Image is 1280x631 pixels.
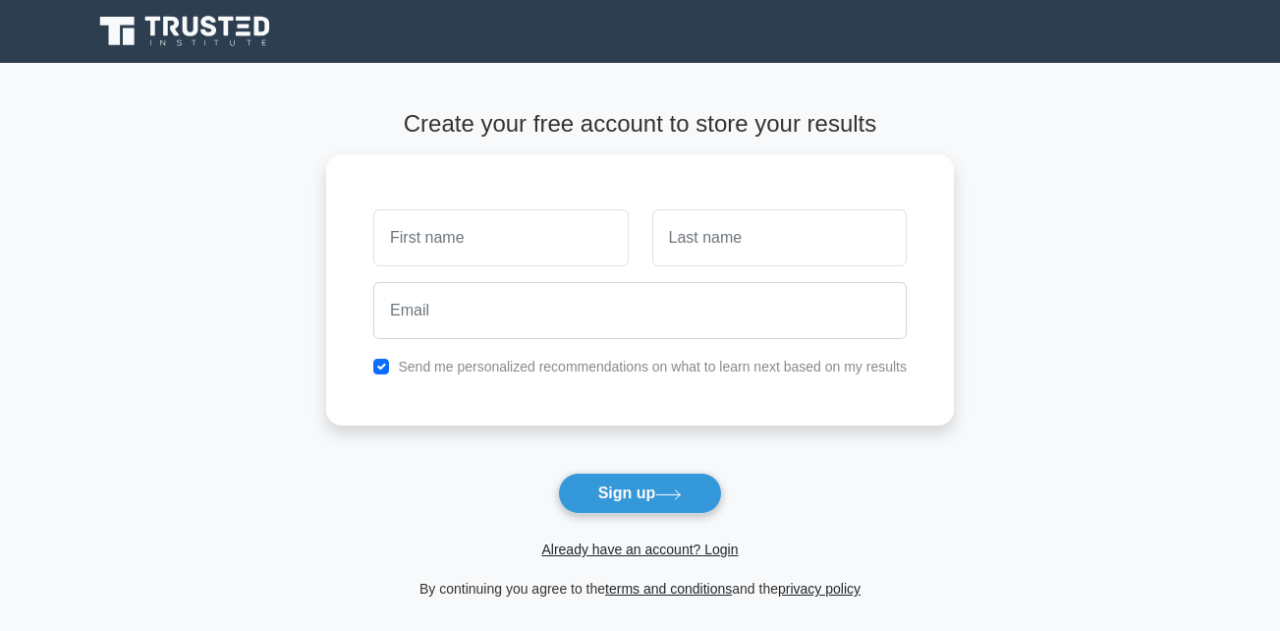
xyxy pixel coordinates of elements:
[314,577,966,601] div: By continuing you agree to the and the
[373,282,907,339] input: Email
[605,581,732,597] a: terms and conditions
[778,581,861,597] a: privacy policy
[541,542,738,557] a: Already have an account? Login
[652,209,907,266] input: Last name
[398,359,907,374] label: Send me personalized recommendations on what to learn next based on my results
[558,473,723,514] button: Sign up
[373,209,628,266] input: First name
[326,110,954,139] h4: Create your free account to store your results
